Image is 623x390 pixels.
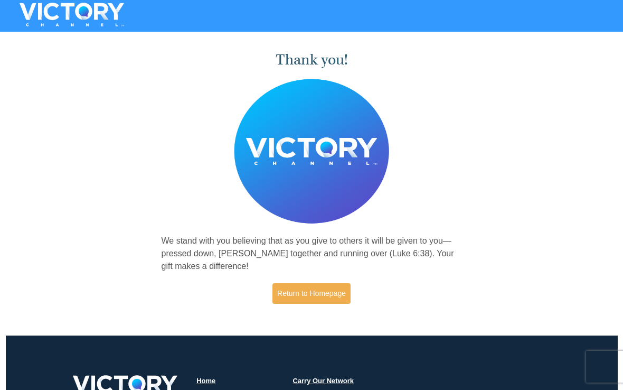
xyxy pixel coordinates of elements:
[234,79,390,224] img: Believer's Voice of Victory Network
[6,3,138,26] img: VICTORYTHON - VICTORY Channel
[292,377,354,385] a: Carry Our Network
[162,235,462,273] p: We stand with you believing that as you give to others it will be given to you—pressed down, [PER...
[272,283,351,304] a: Return to Homepage
[196,377,215,385] a: Home
[162,51,462,69] h1: Thank you!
